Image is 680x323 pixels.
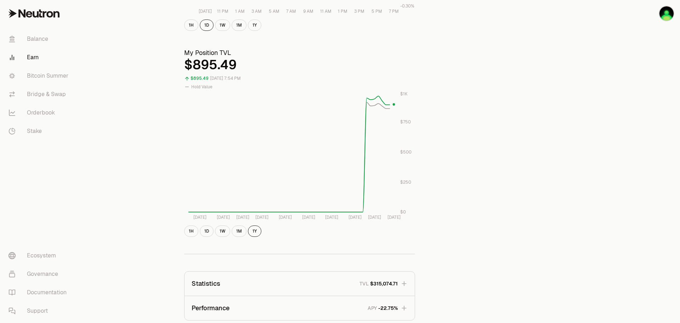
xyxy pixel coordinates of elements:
[185,272,415,296] button: StatisticsTVL$315,074.71
[348,215,362,220] tspan: [DATE]
[400,119,411,125] tspan: $750
[400,209,406,215] tspan: $0
[184,225,198,237] button: 1H
[3,265,76,283] a: Governance
[400,3,414,9] tspan: -0.30%
[184,20,198,31] button: 1H
[400,179,411,185] tspan: $250
[372,9,382,14] tspan: 5 PM
[3,67,76,85] a: Bitcoin Summer
[248,225,261,237] button: 1Y
[236,215,249,220] tspan: [DATE]
[3,302,76,320] a: Support
[400,91,408,97] tspan: $1K
[193,215,206,220] tspan: [DATE]
[217,215,230,220] tspan: [DATE]
[3,104,76,122] a: Orderbook
[192,303,229,313] p: Performance
[370,280,398,287] span: $315,074.71
[184,48,415,58] h3: My Position TVL
[191,74,209,83] div: $895.49
[200,225,214,237] button: 1D
[217,9,228,14] tspan: 11 PM
[199,9,212,14] tspan: [DATE]
[200,20,214,31] button: 1D
[191,84,212,90] span: Hold Value
[215,20,230,31] button: 1W
[232,20,246,31] button: 1M
[185,296,415,320] button: PerformanceAPY
[368,215,381,220] tspan: [DATE]
[3,122,76,140] a: Stake
[192,279,220,289] p: Statistics
[3,246,76,265] a: Ecosystem
[279,215,292,220] tspan: [DATE]
[235,9,245,14] tspan: 1 AM
[3,85,76,104] a: Bridge & Swap
[359,280,369,287] p: TVL
[3,48,76,67] a: Earn
[248,20,261,31] button: 1Y
[232,225,246,237] button: 1M
[269,9,279,14] tspan: 5 AM
[286,9,296,14] tspan: 7 AM
[338,9,347,14] tspan: 1 PM
[320,9,331,14] tspan: 11 AM
[389,9,399,14] tspan: 7 PM
[210,74,241,83] div: [DATE] 7:54 PM
[3,283,76,302] a: Documentation
[255,215,268,220] tspan: [DATE]
[251,9,262,14] tspan: 3 AM
[325,215,338,220] tspan: [DATE]
[659,6,674,21] img: Baerentatze
[184,58,415,72] div: $895.49
[387,215,401,220] tspan: [DATE]
[354,9,364,14] tspan: 3 PM
[3,30,76,48] a: Balance
[400,149,412,155] tspan: $500
[303,9,313,14] tspan: 9 AM
[368,305,377,312] p: APY
[215,225,230,237] button: 1W
[302,215,315,220] tspan: [DATE]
